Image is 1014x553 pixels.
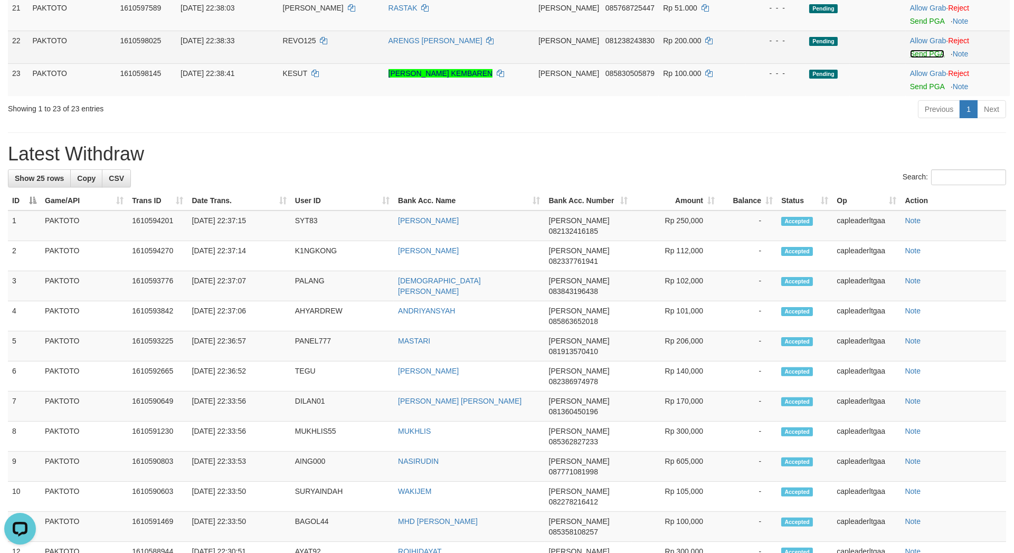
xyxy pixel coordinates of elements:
td: 9 [8,452,41,482]
a: Note [905,367,921,375]
button: Open LiveChat chat widget [4,4,36,36]
a: [DEMOGRAPHIC_DATA][PERSON_NAME] [398,276,481,295]
span: Copy 082337761941 to clipboard [549,257,598,265]
span: Rp 200.000 [663,36,701,45]
td: PAKTOTO [29,31,116,63]
th: Status: activate to sort column ascending [777,191,832,211]
td: PAKTOTO [41,301,128,331]
span: Pending [809,37,838,46]
span: Copy 085358108257 to clipboard [549,528,598,536]
td: MUKHLIS55 [291,422,394,452]
td: Rp 206,000 [632,331,719,361]
td: AING000 [291,452,394,482]
th: Bank Acc. Name: activate to sort column ascending [394,191,544,211]
span: 1610598145 [120,69,161,78]
td: capleaderltgaa [832,512,901,542]
a: Note [905,517,921,526]
th: Trans ID: activate to sort column ascending [128,191,187,211]
td: 1610593776 [128,271,187,301]
span: Accepted [781,397,813,406]
td: 10 [8,482,41,512]
td: - [719,301,777,331]
td: [DATE] 22:37:07 [188,271,291,301]
span: Copy 085768725447 to clipboard [605,4,655,12]
a: Send PGA [910,17,944,25]
span: Copy 087771081998 to clipboard [549,468,598,476]
a: Copy [70,169,102,187]
td: PAKTOTO [41,361,128,392]
td: 7 [8,392,41,422]
a: Note [905,427,921,435]
span: Copy 082278216412 to clipboard [549,498,598,506]
td: - [719,452,777,482]
span: Accepted [781,277,813,286]
span: Copy 082132416185 to clipboard [549,227,598,235]
td: 5 [8,331,41,361]
span: · [910,69,948,78]
span: Copy 082386974978 to clipboard [549,377,598,386]
td: capleaderltgaa [832,361,901,392]
td: 3 [8,271,41,301]
td: 1610590803 [128,452,187,482]
td: Rp 105,000 [632,482,719,512]
span: Accepted [781,247,813,256]
span: [PERSON_NAME] [549,427,610,435]
td: - [719,482,777,512]
span: REVO125 [283,36,316,45]
td: 1610591469 [128,512,187,542]
span: [PERSON_NAME] [549,397,610,405]
td: [DATE] 22:33:56 [188,422,291,452]
span: Accepted [781,307,813,316]
label: Search: [903,169,1006,185]
span: Rp 51.000 [663,4,697,12]
td: SURYAINDAH [291,482,394,512]
td: 1610594201 [128,211,187,241]
a: Send PGA [910,50,944,58]
td: capleaderltgaa [832,482,901,512]
td: capleaderltgaa [832,331,901,361]
td: - [719,271,777,301]
a: Reject [948,36,969,45]
div: Showing 1 to 23 of 23 entries [8,99,414,114]
td: 2 [8,241,41,271]
span: [PERSON_NAME] [549,517,610,526]
span: [PERSON_NAME] [549,246,610,255]
h1: Latest Withdraw [8,144,1006,165]
span: Copy 085863652018 to clipboard [549,317,598,326]
td: PAKTOTO [41,392,128,422]
span: · [910,36,948,45]
td: Rp 100,000 [632,512,719,542]
td: 1610591230 [128,422,187,452]
a: Note [953,82,969,91]
td: capleaderltgaa [832,241,901,271]
td: AHYARDREW [291,301,394,331]
td: Rp 250,000 [632,211,719,241]
a: MHD [PERSON_NAME] [398,517,478,526]
a: Note [953,50,969,58]
td: PAKTOTO [41,331,128,361]
td: PAKTOTO [29,63,116,96]
a: Show 25 rows [8,169,71,187]
a: [PERSON_NAME] [398,216,459,225]
td: TEGU [291,361,394,392]
a: [PERSON_NAME] [398,246,459,255]
td: 1610592665 [128,361,187,392]
span: Copy [77,174,96,183]
td: 1610590603 [128,482,187,512]
a: Note [905,397,921,405]
td: - [719,331,777,361]
td: [DATE] 22:37:06 [188,301,291,331]
td: [DATE] 22:36:57 [188,331,291,361]
th: ID: activate to sort column descending [8,191,41,211]
td: - [719,361,777,392]
td: Rp 102,000 [632,271,719,301]
th: Date Trans.: activate to sort column ascending [188,191,291,211]
span: Pending [809,4,838,13]
span: Accepted [781,217,813,226]
span: [PERSON_NAME] [549,367,610,375]
a: WAKIJEM [398,487,431,495]
span: Copy 085830505879 to clipboard [605,69,655,78]
span: [DATE] 22:38:41 [181,69,234,78]
span: Copy 081360450196 to clipboard [549,407,598,416]
span: KESUT [283,69,307,78]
